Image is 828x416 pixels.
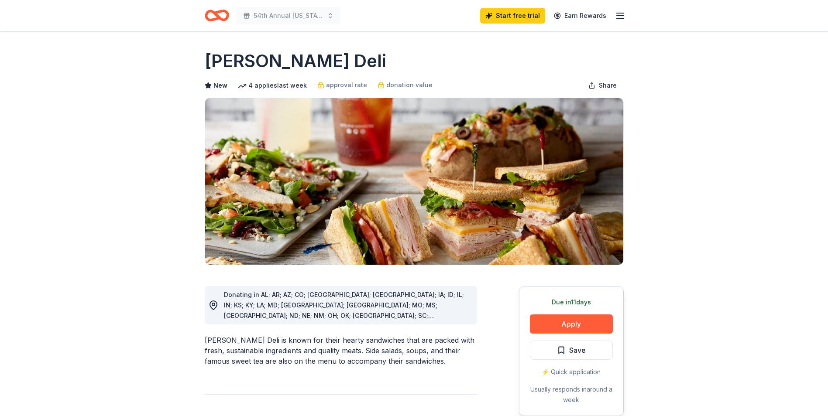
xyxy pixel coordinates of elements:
span: donation value [386,80,433,90]
span: Share [599,80,617,91]
span: approval rate [326,80,367,90]
div: Usually responds in around a week [530,384,613,405]
a: approval rate [317,80,367,90]
a: Start free trial [480,8,545,24]
button: 54th Annual [US_STATE] Governor's Safety & Health Conference [236,7,341,24]
div: ⚡️ Quick application [530,367,613,377]
h1: [PERSON_NAME] Deli [205,49,386,73]
div: [PERSON_NAME] Deli is known for their hearty sandwiches that are packed with fresh, sustainable i... [205,335,477,366]
div: 4 applies last week [238,80,307,91]
button: Apply [530,314,613,334]
span: 54th Annual [US_STATE] Governor's Safety & Health Conference [254,10,323,21]
span: Donating in AL; AR; AZ; CO; [GEOGRAPHIC_DATA]; [GEOGRAPHIC_DATA]; IA; ID; IL; IN; KS; KY; LA; MD;... [224,291,464,330]
span: Save [569,344,586,356]
button: Save [530,341,613,360]
span: New [213,80,227,91]
a: Home [205,5,229,26]
a: Earn Rewards [549,8,612,24]
img: Image for McAlister's Deli [205,98,623,265]
button: Share [581,77,624,94]
a: donation value [378,80,433,90]
div: Due in 11 days [530,297,613,307]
